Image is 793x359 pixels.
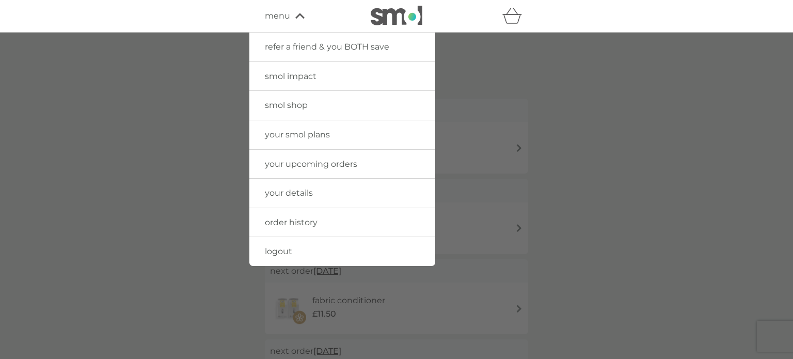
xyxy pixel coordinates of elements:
[265,217,318,227] span: order history
[371,6,422,25] img: smol
[265,159,357,169] span: your upcoming orders
[265,188,313,198] span: your details
[265,42,389,52] span: refer a friend & you BOTH save
[265,71,316,81] span: smol impact
[249,33,435,61] a: refer a friend & you BOTH save
[265,130,330,139] span: your smol plans
[249,62,435,91] a: smol impact
[249,120,435,149] a: your smol plans
[249,179,435,208] a: your details
[249,91,435,120] a: smol shop
[249,237,435,266] a: logout
[249,150,435,179] a: your upcoming orders
[265,246,292,256] span: logout
[502,6,528,26] div: basket
[249,208,435,237] a: order history
[265,9,290,23] span: menu
[265,100,308,110] span: smol shop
